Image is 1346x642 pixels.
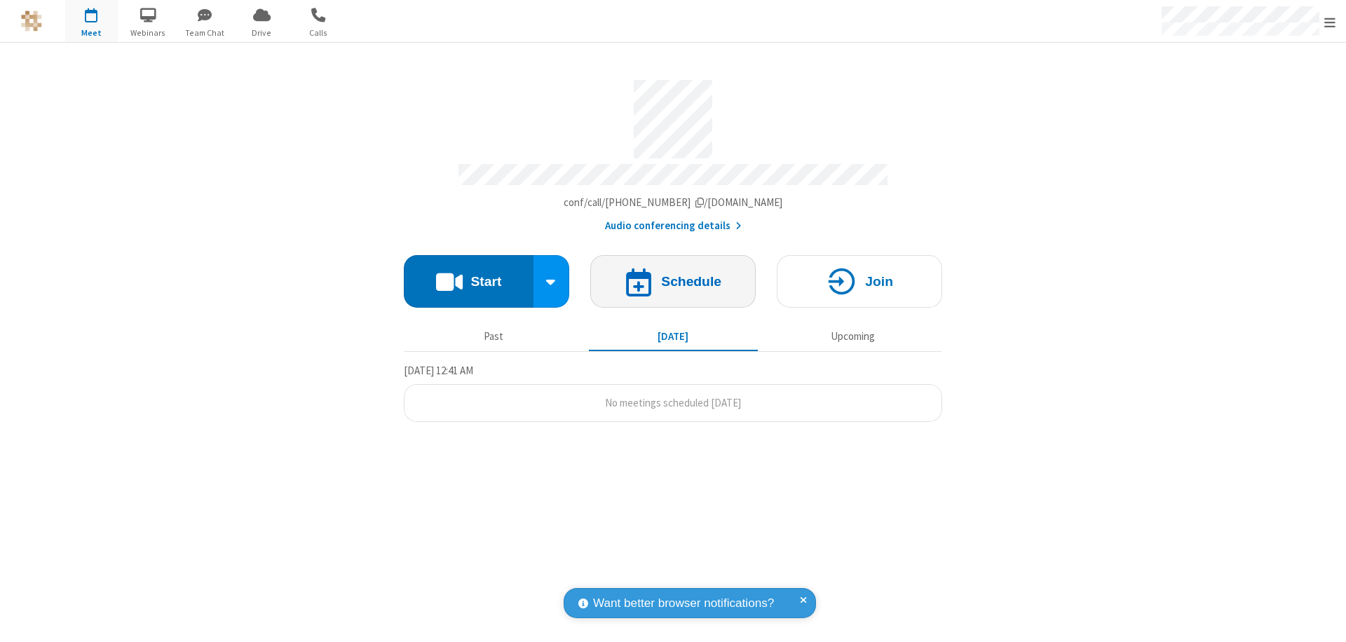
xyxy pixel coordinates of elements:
[1311,606,1335,632] iframe: Chat
[564,195,783,211] button: Copy my meeting room linkCopy my meeting room link
[865,275,893,288] h4: Join
[409,323,578,350] button: Past
[404,255,533,308] button: Start
[605,218,742,234] button: Audio conferencing details
[605,396,741,409] span: No meetings scheduled [DATE]
[593,594,774,613] span: Want better browser notifications?
[122,27,175,39] span: Webinars
[590,255,756,308] button: Schedule
[661,275,721,288] h4: Schedule
[564,196,783,209] span: Copy my meeting room link
[404,362,942,423] section: Today's Meetings
[404,364,473,377] span: [DATE] 12:41 AM
[768,323,937,350] button: Upcoming
[179,27,231,39] span: Team Chat
[65,27,118,39] span: Meet
[533,255,570,308] div: Start conference options
[777,255,942,308] button: Join
[292,27,345,39] span: Calls
[236,27,288,39] span: Drive
[404,69,942,234] section: Account details
[21,11,42,32] img: QA Selenium DO NOT DELETE OR CHANGE
[589,323,758,350] button: [DATE]
[470,275,501,288] h4: Start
